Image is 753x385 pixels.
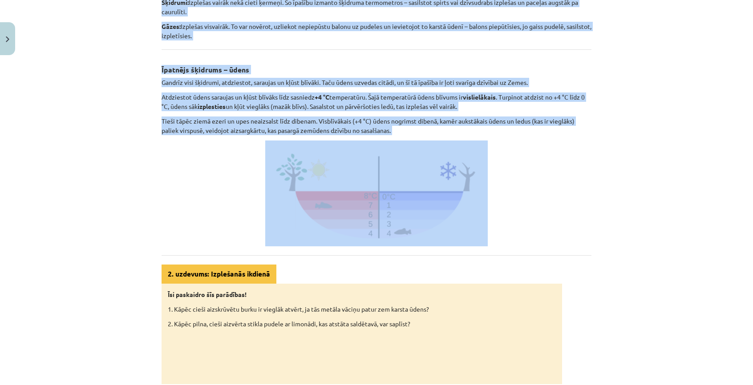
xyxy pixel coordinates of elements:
[162,78,591,87] p: Gandrīz visi šķidrumi, atdziestot, saraujas un kļūst blīvāki. Taču ūdens uzvedas citādi, un šī tā...
[162,65,249,74] b: Īpatnējs šķidrums – ūdens
[162,22,181,30] b: Gāzes:
[198,102,226,110] b: izplesties
[168,269,270,278] strong: 2. uzdevums: Izplešanās ikdienā
[162,22,591,40] p: Izplešas visvairāk. To var novērot, uzliekot nepiepūstu balonu uz pudeles un ievietojot to karstā...
[315,93,329,101] b: +4 °C
[168,305,556,314] p: 1. Kāpēc cieši aizskrūvētu burku ir vieglāk atvērt, ja tās metāla vāciņu patur zem karsta ūdens?
[162,92,591,111] p: Atdziestot ūdens saraujas un kļūst blīvāks līdz sasniedz temperatūru. Šajā temperatūrā ūdens blīv...
[162,116,591,135] p: Tieši tāpēc ziemā ezeri un upes neaizsalst līdz dibenam. Visblīvākais (+4 °C) ūdens nogrimst dibe...
[168,319,556,329] p: 2. Kāpēc pilna, cieši aizvērta stikla pudele ar limonādi, kas atstāta saldētavā, var saplīst?
[463,93,496,101] b: vislielākais
[168,334,556,370] iframe: 2. uzdevums
[6,36,9,42] img: icon-close-lesson-0947bae3869378f0d4975bcd49f059093ad1ed9edebbc8119c70593378902aed.svg
[168,290,247,298] strong: Īsi paskaidro šīs parādības!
